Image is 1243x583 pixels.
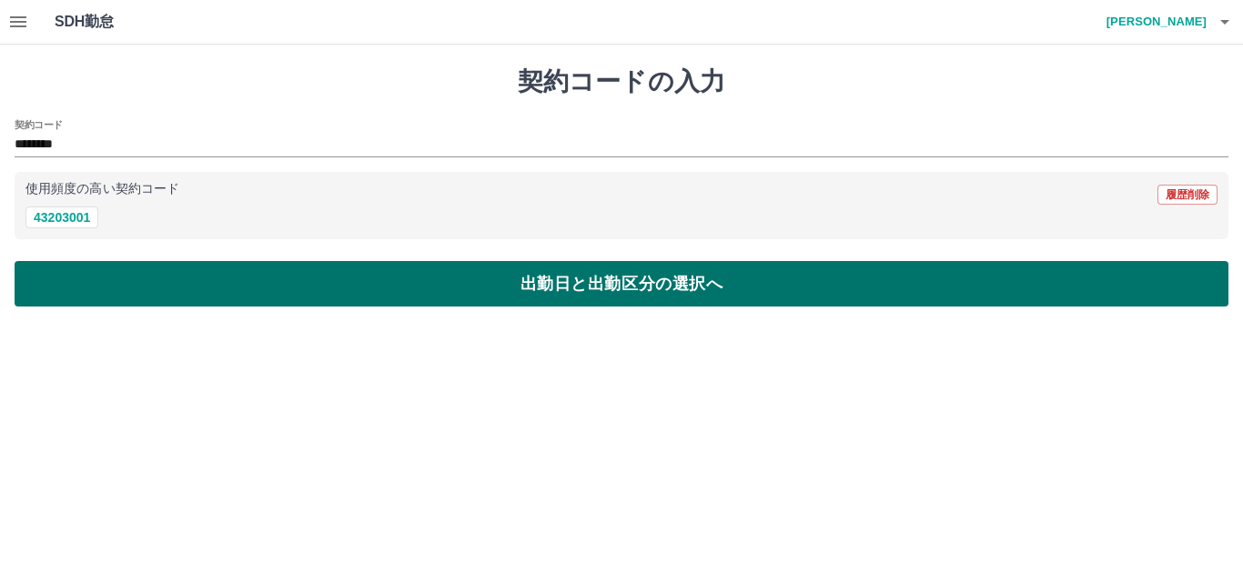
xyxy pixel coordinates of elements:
button: 出勤日と出勤区分の選択へ [15,261,1228,307]
h1: 契約コードの入力 [15,66,1228,97]
button: 43203001 [25,206,98,228]
h2: 契約コード [15,117,63,132]
button: 履歴削除 [1157,185,1218,205]
p: 使用頻度の高い契約コード [25,183,179,196]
